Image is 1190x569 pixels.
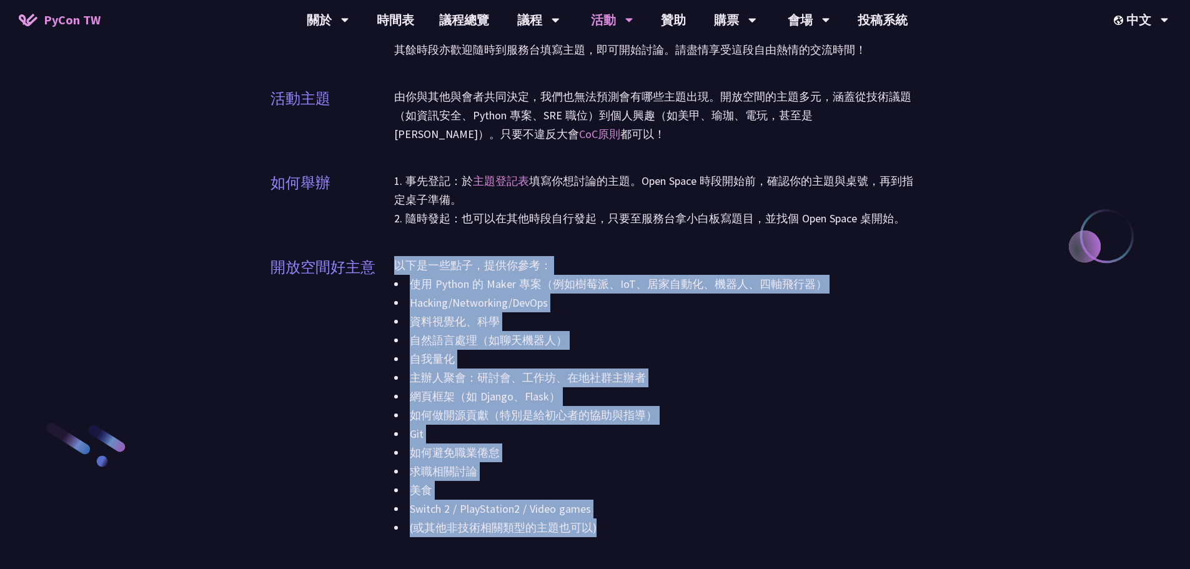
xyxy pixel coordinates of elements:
[44,11,101,29] span: PyCon TW
[394,500,920,518] li: Switch 2 / PlayStation2 / Video games
[394,256,920,275] p: 以下是一些點子，提供你參考：
[394,294,920,312] li: Hacking/Networking/DevOps
[394,481,920,500] li: 美食
[394,331,920,350] li: 自然語言處理（如聊天機器人）
[473,174,529,188] a: 主題登記表
[394,462,920,481] li: 求職相關討論
[394,312,920,331] li: 資料視覺化、科學
[6,4,113,36] a: PyCon TW
[579,127,620,141] a: CoC原則
[270,87,330,110] p: 活動主題
[19,14,37,26] img: Home icon of PyCon TW 2025
[394,518,920,537] li: (或其他非技術相關類型的主題也可以)
[394,425,920,443] li: Git
[394,87,920,144] p: 由你與其他與會者共同決定，我們也無法預測會有哪些主題出現。開放空間的主題多元，涵蓋從技術議題（如資訊安全、Python 專案、SRE 職位）到個人興趣（如美甲、瑜珈、電玩，甚至是 [PERSON...
[270,256,375,279] p: 開放空間好主意
[394,275,920,294] li: 使用 Python 的 Maker 專案（例如樹莓派、IoT、居家自動化、機器人、四軸飛行器）
[394,443,920,462] li: 如何避免職業倦怠
[394,369,920,387] li: 主辦人聚會：研討會、工作坊、在地社群主辦者
[394,406,920,425] li: 如何做開源貢獻（特別是給初心者的協助與指導）
[394,41,920,59] p: 其餘時段亦歡迎隨時到服務台填寫主題，即可開始討論。請盡情享受這段自由熱情的交流時間！
[394,350,920,369] li: 自我量化
[394,387,920,406] li: 網頁框架（如 Django、Flask）
[270,172,330,194] p: 如何舉辦
[394,172,920,228] p: 1. 事先登記：於 填寫你想討論的主題。Open Space 時段開始前，確認你的主題與桌號，再到指定桌子準備。 2. 隨時發起：也可以在其他時段自行發起，只要至服務台拿小白板寫題目，並找個 O...
[1114,16,1126,25] img: Locale Icon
